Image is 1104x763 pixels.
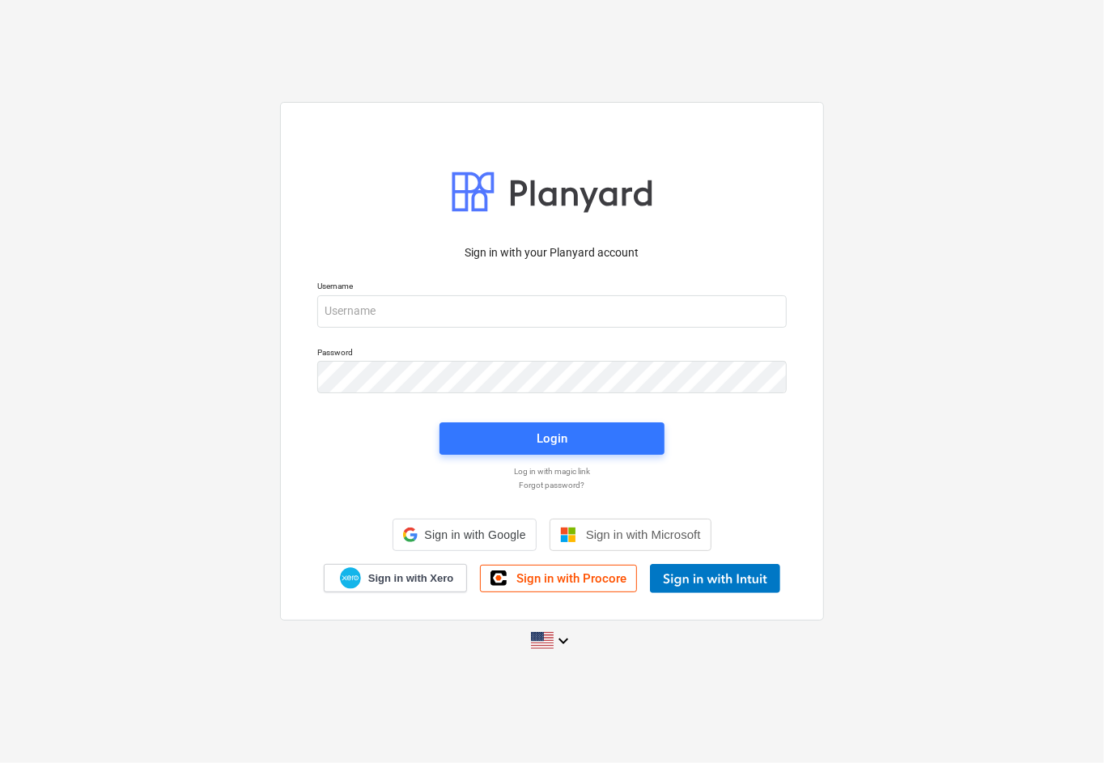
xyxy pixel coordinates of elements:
span: Sign in with Procore [516,571,626,586]
i: keyboard_arrow_down [554,631,573,651]
span: Sign in with Xero [368,571,453,586]
div: Login [537,428,567,449]
img: Microsoft logo [560,527,576,543]
a: Forgot password? [309,480,795,490]
p: Sign in with your Planyard account [317,244,787,261]
div: Sign in with Google [393,519,536,551]
span: Sign in with Microsoft [586,528,701,541]
p: Password [317,347,787,361]
a: Sign in with Procore [480,565,637,592]
span: Sign in with Google [424,528,525,541]
button: Login [439,422,665,455]
a: Log in with magic link [309,466,795,477]
a: Sign in with Xero [324,564,468,592]
img: Xero logo [340,567,361,589]
input: Username [317,295,787,328]
p: Username [317,281,787,295]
